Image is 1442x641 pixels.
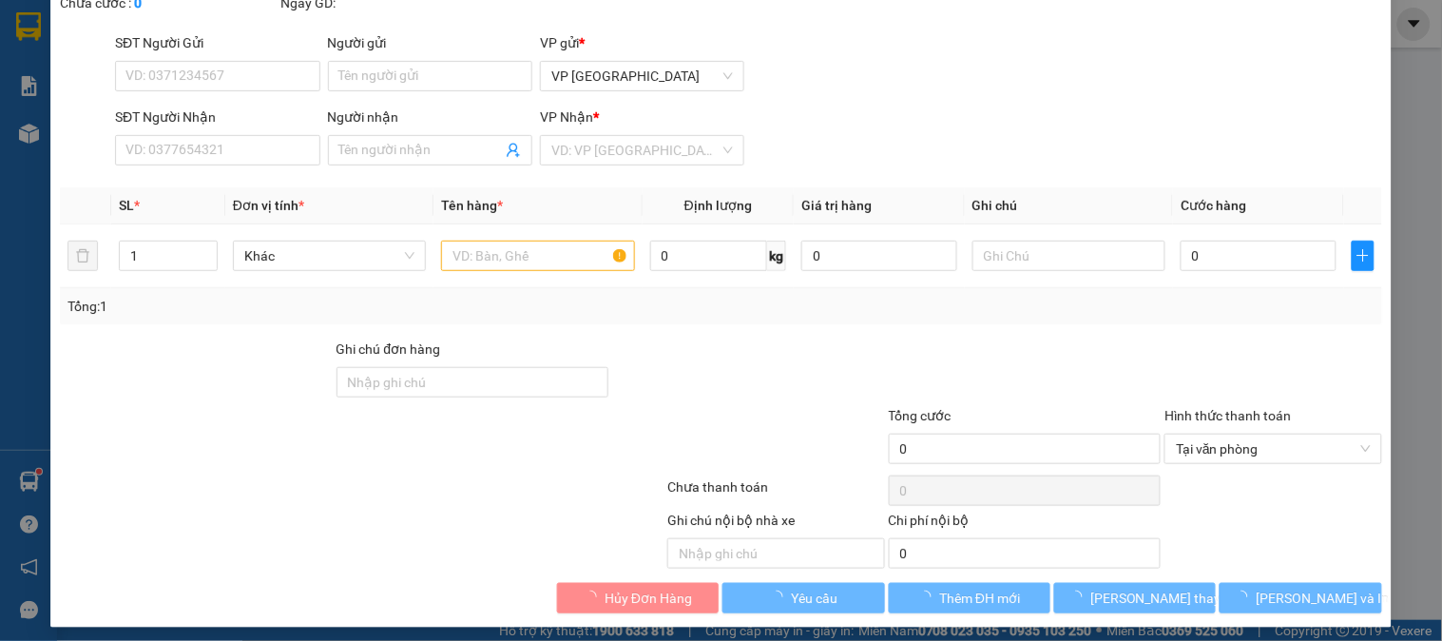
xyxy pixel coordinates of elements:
label: Hình thức thanh toán [1164,408,1291,423]
div: Người gửi [328,32,532,53]
span: Định lượng [684,198,752,213]
span: SL [119,198,134,213]
button: plus [1352,241,1375,271]
span: loading [1236,591,1257,604]
span: [PERSON_NAME] thay đổi [1090,588,1242,609]
button: Yêu cầu [723,583,885,613]
span: Thêm ĐH mới [939,588,1020,609]
div: Chi phí nội bộ [889,510,1162,538]
input: Nhập ghi chú [667,538,884,569]
span: Địa chỉ: [8,87,165,150]
div: Chưa thanh toán [665,476,886,510]
div: Tổng: 1 [67,296,558,317]
span: plus [1353,248,1374,263]
button: Thêm ĐH mới [889,583,1050,613]
span: Hủy Đơn Hàng [605,588,692,609]
span: Tổng cước [889,408,952,423]
span: VP Hà Tiên [551,62,733,90]
strong: [STREET_ADDRESS] Châu [8,108,165,150]
span: loading [1069,591,1090,604]
div: Người nhận [328,107,532,127]
button: [PERSON_NAME] thay đổi [1054,583,1216,613]
span: loading [770,591,791,604]
span: Địa chỉ: [181,87,316,129]
button: Hủy Đơn Hàng [557,583,719,613]
span: Giá trị hàng [801,198,872,213]
span: VP Rạch Giá [181,64,279,85]
div: Ghi chú nội bộ nhà xe [667,510,884,538]
span: Cước hàng [1181,198,1246,213]
div: SĐT Người Nhận [115,107,319,127]
label: Ghi chú đơn hàng [336,341,441,357]
button: [PERSON_NAME] và In [1221,583,1382,613]
input: Ghi chú đơn hàng [336,367,609,398]
button: delete [67,241,98,271]
input: Ghi Chú [972,241,1165,271]
span: [PERSON_NAME] và In [1257,588,1390,609]
strong: NHÀ XE [PERSON_NAME] [30,9,294,35]
span: Khác [244,242,414,270]
span: Tên hàng [441,198,503,213]
span: loading [918,591,939,604]
span: Điện thoại: [181,132,305,174]
th: Ghi chú [965,187,1173,224]
span: Đơn vị tính [233,198,304,213]
span: Tại văn phòng [1176,435,1370,463]
strong: 260A, [PERSON_NAME] [181,87,316,129]
span: Yêu cầu [791,588,837,609]
span: user-add [506,143,521,158]
span: loading [584,591,605,604]
div: VP gửi [540,32,744,53]
input: VD: Bàn, Ghế [441,241,634,271]
span: VP Nhận [540,109,593,125]
span: kg [767,241,786,271]
div: SĐT Người Gửi [115,32,319,53]
span: VP [GEOGRAPHIC_DATA] [8,43,178,85]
